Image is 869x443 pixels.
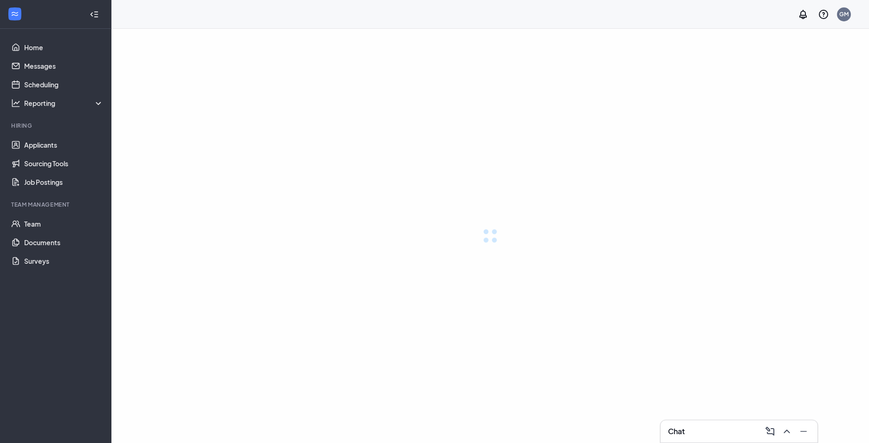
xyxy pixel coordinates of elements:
[11,98,20,108] svg: Analysis
[798,426,809,437] svg: Minimize
[778,424,793,439] button: ChevronUp
[798,9,809,20] svg: Notifications
[839,10,849,18] div: GM
[668,426,685,436] h3: Chat
[818,9,829,20] svg: QuestionInfo
[11,201,102,208] div: Team Management
[795,424,810,439] button: Minimize
[24,75,104,94] a: Scheduling
[24,252,104,270] a: Surveys
[24,98,104,108] div: Reporting
[765,426,776,437] svg: ComposeMessage
[90,10,99,19] svg: Collapse
[24,38,104,57] a: Home
[762,424,777,439] button: ComposeMessage
[24,154,104,173] a: Sourcing Tools
[24,173,104,191] a: Job Postings
[24,233,104,252] a: Documents
[10,9,19,19] svg: WorkstreamLogo
[781,426,792,437] svg: ChevronUp
[24,215,104,233] a: Team
[24,136,104,154] a: Applicants
[24,57,104,75] a: Messages
[11,122,102,130] div: Hiring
